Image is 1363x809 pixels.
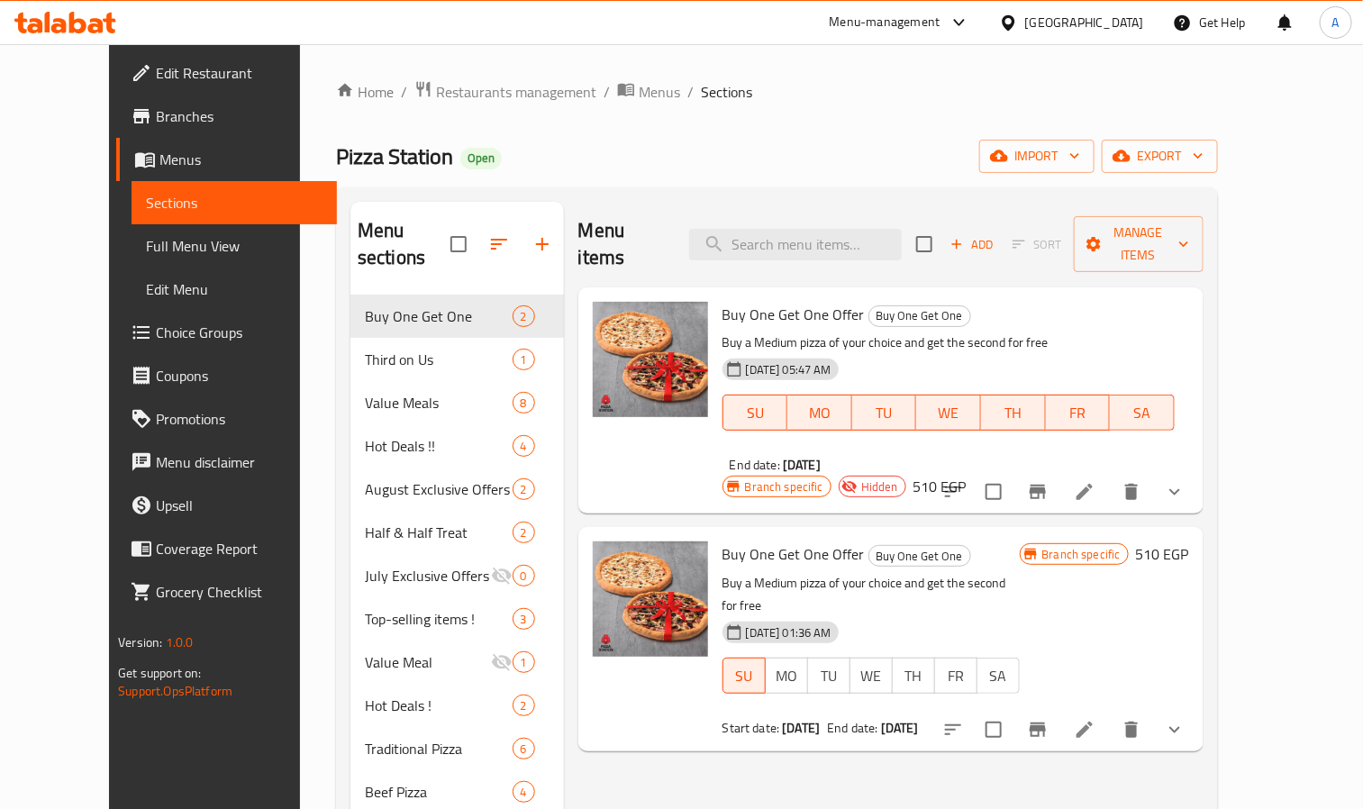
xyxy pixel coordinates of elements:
li: / [604,81,610,103]
span: Traditional Pizza [365,738,513,759]
div: items [513,305,535,327]
a: Edit menu item [1074,481,1095,503]
a: Support.OpsPlatform [118,679,232,703]
span: 3 [513,611,534,628]
a: Choice Groups [116,311,337,354]
a: Coupons [116,354,337,397]
span: WE [923,400,974,426]
a: Edit Menu [132,268,337,311]
span: 1 [513,351,534,368]
span: Buy One Get One [869,546,970,567]
button: Add [943,231,1001,259]
div: [GEOGRAPHIC_DATA] [1025,13,1144,32]
span: Coverage Report [156,538,323,559]
span: Select all sections [440,225,477,263]
a: Sections [132,181,337,224]
span: Menus [159,149,323,170]
div: items [513,435,535,457]
span: FR [942,663,970,689]
h2: Menu items [578,217,668,271]
a: Promotions [116,397,337,441]
div: Value Meals8 [350,381,564,424]
span: 2 [513,481,534,498]
span: Get support on: [118,661,201,685]
button: FR [1046,395,1111,431]
div: items [513,565,535,586]
a: Grocery Checklist [116,570,337,614]
button: Branch-specific-item [1016,708,1059,751]
svg: Show Choices [1164,719,1186,741]
button: TU [852,395,917,431]
span: Restaurants management [436,81,596,103]
a: Edit menu item [1074,719,1095,741]
a: Menus [617,80,680,104]
button: delete [1110,470,1153,514]
span: Hidden [854,478,905,495]
span: 8 [513,395,534,412]
span: July Exclusive Offers [365,565,491,586]
svg: Inactive section [491,651,513,673]
span: Grocery Checklist [156,581,323,603]
button: MO [765,658,808,694]
div: July Exclusive Offers0 [350,554,564,597]
button: SU [722,395,787,431]
span: 4 [513,438,534,455]
span: Version: [118,631,162,654]
span: SA [985,663,1013,689]
span: Branch specific [1035,546,1128,563]
span: Sections [701,81,752,103]
button: WE [916,395,981,431]
a: Edit Restaurant [116,51,337,95]
button: MO [787,395,852,431]
a: Full Menu View [132,224,337,268]
span: Edit Restaurant [156,62,323,84]
span: Value Meals [365,392,513,414]
li: / [401,81,407,103]
img: Buy One Get One Offer [593,541,708,657]
div: Hot Deals !!4 [350,424,564,468]
div: Hot Deals !2 [350,684,564,727]
span: Select to update [975,711,1013,749]
span: [DATE] 05:47 AM [739,361,839,378]
span: TH [988,400,1039,426]
span: End date: [827,716,877,740]
h6: 510 EGP [1136,541,1189,567]
button: Add section [521,223,564,266]
span: Select section [905,225,943,263]
button: export [1102,140,1218,173]
button: SU [722,658,766,694]
div: items [513,522,535,543]
button: Branch-specific-item [1016,470,1059,514]
h6: 510 EGP [913,474,967,499]
span: Menu disclaimer [156,451,323,473]
svg: Inactive section [491,565,513,586]
span: Branches [156,105,323,127]
span: 0 [513,568,534,585]
span: MO [773,663,801,689]
span: Menus [639,81,680,103]
button: FR [934,658,977,694]
button: TH [892,658,935,694]
span: Select section first [1001,231,1074,259]
span: Full Menu View [146,235,323,257]
a: Menus [116,138,337,181]
div: items [513,781,535,803]
span: Start date: [722,716,780,740]
div: Buy One Get One2 [350,295,564,338]
span: Pizza Station [336,136,453,177]
span: 2 [513,308,534,325]
a: Coverage Report [116,527,337,570]
span: Open [460,150,502,166]
div: August Exclusive Offers2 [350,468,564,511]
div: Half & Half Treat2 [350,511,564,554]
span: A [1332,13,1340,32]
span: Choice Groups [156,322,323,343]
div: Buy One Get One [868,305,971,327]
span: Buy One Get One [365,305,513,327]
div: items [513,478,535,500]
p: Buy a Medium pizza of your choice and get the second for free [722,572,1020,617]
span: SU [731,400,780,426]
div: Beef Pizza [365,781,513,803]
